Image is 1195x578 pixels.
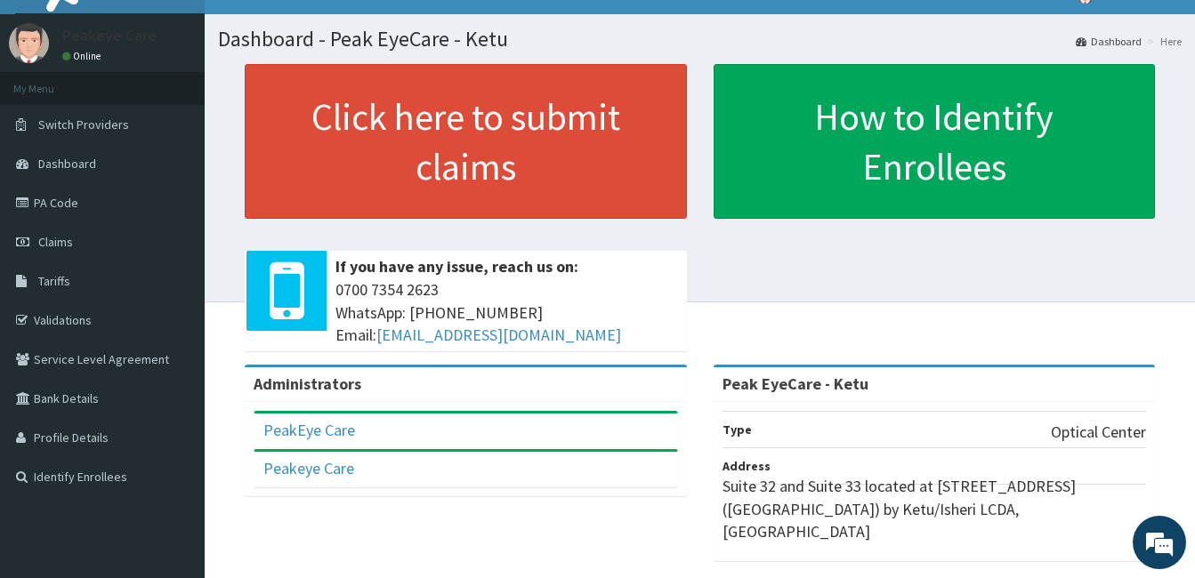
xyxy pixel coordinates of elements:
[9,23,49,63] img: User Image
[263,420,355,440] a: PeakEye Care
[723,475,1147,543] p: Suite 32 and Suite 33 located at [STREET_ADDRESS] ([GEOGRAPHIC_DATA]) by Ketu/Isheri LCDA, [GEOGR...
[218,28,1182,51] h1: Dashboard - Peak EyeCare - Ketu
[335,278,678,347] span: 0700 7354 2623 WhatsApp: [PHONE_NUMBER] Email:
[254,373,361,394] b: Administrators
[723,421,752,438] b: Type
[38,234,73,250] span: Claims
[263,458,354,478] a: Peakeye Care
[38,273,70,289] span: Tariffs
[376,325,621,345] a: [EMAIL_ADDRESS][DOMAIN_NAME]
[1051,421,1146,444] p: Optical Center
[62,50,105,62] a: Online
[1143,34,1182,49] li: Here
[723,373,868,394] strong: Peak EyeCare - Ketu
[714,64,1156,219] a: How to Identify Enrollees
[335,256,578,277] b: If you have any issue, reach us on:
[723,458,771,474] b: Address
[38,156,96,172] span: Dashboard
[62,28,157,44] p: Peakeye Care
[1076,34,1142,49] a: Dashboard
[38,116,129,132] span: Switch Providers
[245,64,687,219] a: Click here to submit claims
